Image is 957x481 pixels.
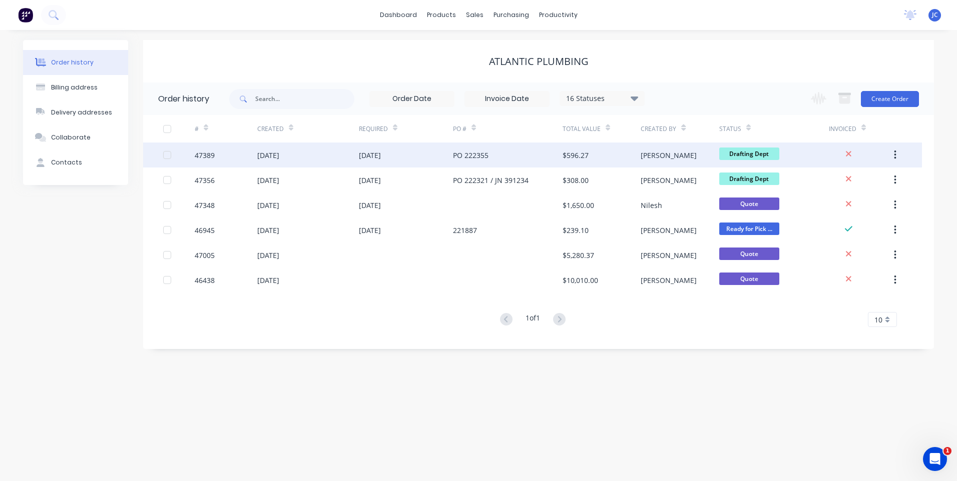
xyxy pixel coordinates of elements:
[359,124,388,133] div: Required
[453,124,466,133] div: PO #
[23,50,128,75] button: Order history
[563,200,594,210] div: $1,650.00
[641,115,719,142] div: Created By
[18,7,33,22] img: Factory
[874,314,882,325] span: 10
[359,175,381,185] div: [DATE]
[453,175,529,185] div: PO 222321 / JN 391234
[563,124,601,133] div: Total Value
[195,175,215,185] div: 47356
[932,10,938,19] span: JC
[641,225,697,235] div: [PERSON_NAME]
[719,247,779,260] span: Quote
[359,200,381,210] div: [DATE]
[719,272,779,285] span: Quote
[563,175,589,185] div: $308.00
[453,150,489,160] div: PO 222355
[195,225,215,235] div: 46945
[489,7,534,22] div: purchasing
[195,150,215,160] div: 47389
[719,222,779,235] span: Ready for Pick ...
[257,150,279,160] div: [DATE]
[23,100,128,125] button: Delivery addresses
[257,124,284,133] div: Created
[719,115,829,142] div: Status
[829,124,856,133] div: Invoiced
[563,275,598,285] div: $10,010.00
[257,200,279,210] div: [DATE]
[861,91,919,107] button: Create Order
[255,89,354,109] input: Search...
[719,172,779,185] span: Drafting Dept
[526,312,540,327] div: 1 of 1
[563,150,589,160] div: $596.27
[51,133,91,142] div: Collaborate
[257,250,279,260] div: [DATE]
[359,150,381,160] div: [DATE]
[195,115,257,142] div: #
[829,115,891,142] div: Invoiced
[641,124,676,133] div: Created By
[195,124,199,133] div: #
[370,91,454,106] input: Order Date
[257,225,279,235] div: [DATE]
[375,7,422,22] a: dashboard
[158,93,209,105] div: Order history
[359,225,381,235] div: [DATE]
[489,55,589,67] div: ATLANTIC PLUMBING
[719,197,779,210] span: Quote
[257,175,279,185] div: [DATE]
[359,115,453,142] div: Required
[560,93,644,104] div: 16 Statuses
[641,275,697,285] div: [PERSON_NAME]
[23,125,128,150] button: Collaborate
[923,447,947,471] iframe: Intercom live chat
[51,83,98,92] div: Billing address
[51,58,94,67] div: Order history
[195,200,215,210] div: 47348
[422,7,461,22] div: products
[943,447,951,455] span: 1
[461,7,489,22] div: sales
[23,75,128,100] button: Billing address
[563,225,589,235] div: $239.10
[257,115,359,142] div: Created
[641,250,697,260] div: [PERSON_NAME]
[453,115,563,142] div: PO #
[534,7,583,22] div: productivity
[257,275,279,285] div: [DATE]
[453,225,477,235] div: 221887
[195,275,215,285] div: 46438
[23,150,128,175] button: Contacts
[641,175,697,185] div: [PERSON_NAME]
[719,147,779,160] span: Drafting Dept
[719,124,741,133] div: Status
[641,200,662,210] div: Nilesh
[51,108,112,117] div: Delivery addresses
[51,158,82,167] div: Contacts
[641,150,697,160] div: [PERSON_NAME]
[195,250,215,260] div: 47005
[563,250,594,260] div: $5,280.37
[465,91,549,106] input: Invoice Date
[563,115,641,142] div: Total Value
